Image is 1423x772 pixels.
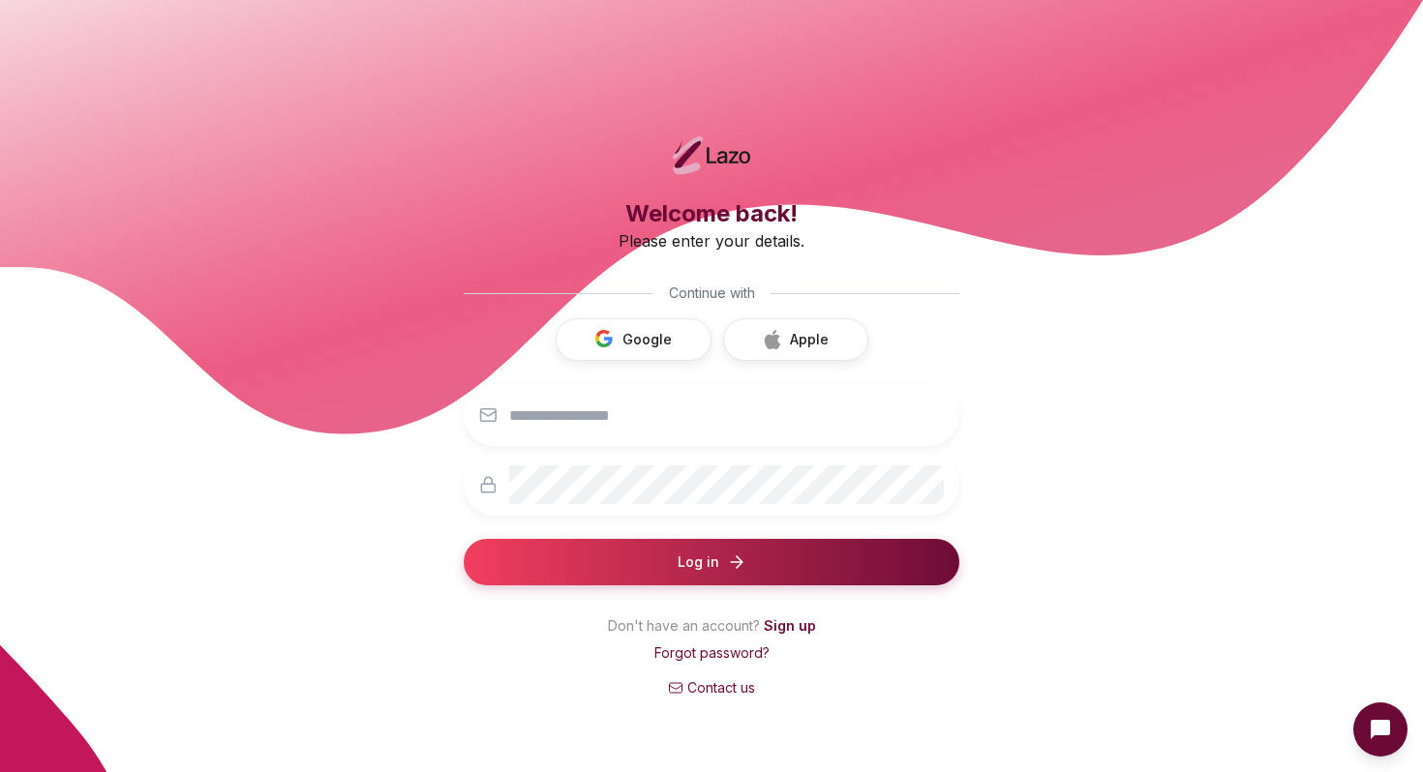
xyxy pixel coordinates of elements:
h3: Welcome back! [464,198,959,229]
span: Continue with [669,283,755,303]
button: Apple [723,318,868,361]
button: Open Intercom messenger [1353,702,1408,757]
a: Sign up [764,617,816,634]
p: Please enter your details. [464,229,959,252]
button: Log in [464,539,959,585]
a: Forgot password? [654,644,770,661]
span: Log in [678,552,719,572]
a: Contact us [464,678,959,698]
p: Don't have an account? [464,616,959,643]
button: Google [556,318,711,361]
